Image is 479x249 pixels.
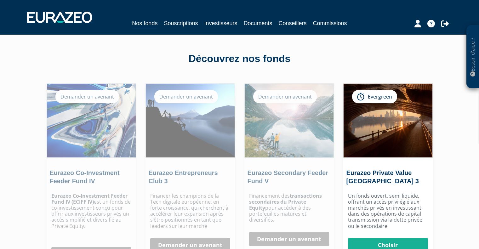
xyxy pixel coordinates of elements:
p: Besoin d'aide ? [469,29,476,85]
img: 1732889491-logotype_eurazeo_blanc_rvb.png [27,12,92,23]
a: Eurazeo Secondary Feeder Fund V [248,169,328,184]
strong: Eurazeo Co-Investment Feeder Fund IV (ECIFF IV) [51,192,128,205]
a: Eurazeo Private Value [GEOGRAPHIC_DATA] 3 [346,169,419,184]
p: Un fonds ouvert, semi liquide, offrant un accès privilégié aux marchés privés en investissant dan... [348,193,428,229]
a: Nos fonds [132,19,157,29]
img: Eurazeo Entrepreneurs Club 3 [146,84,235,157]
div: Découvrez nos fonds [60,52,419,66]
a: Demander un avenant [249,232,329,246]
div: Evergreen [352,90,397,103]
a: Conseillers [279,19,307,28]
a: Documents [244,19,272,28]
a: Souscriptions [164,19,198,28]
a: Eurazeo Co-Investment Feeder Fund IV [50,169,120,184]
a: Commissions [313,19,347,28]
p: Financement des pour accéder à des portefeuilles matures et diversifiés. [249,193,329,223]
img: Eurazeo Co-Investment Feeder Fund IV [47,84,136,157]
div: Demander un avenant [253,90,317,103]
img: Eurazeo Secondary Feeder Fund V [245,84,334,157]
a: Investisseurs [204,19,237,28]
a: Eurazeo Entrepreneurs Club 3 [149,169,218,184]
p: est un fonds de co-investissement conçu pour offrir aux investisseurs privés un accès simplifié e... [51,193,131,229]
img: Eurazeo Private Value Europe 3 [344,84,432,157]
div: Demander un avenant [55,90,119,103]
strong: transactions secondaires du Private Equity [249,192,322,211]
p: Financer les champions de la Tech digitale européenne, en forte croissance, qui cherchent à accél... [150,193,230,229]
div: Demander un avenant [154,90,218,103]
